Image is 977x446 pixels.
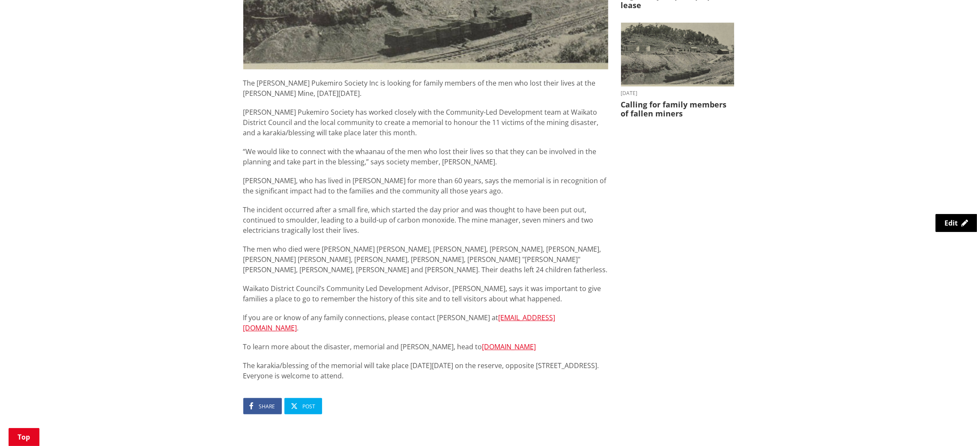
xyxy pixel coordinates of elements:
span: Edit [944,218,958,228]
p: If you are or know of any family connections, please contact [PERSON_NAME] at . [243,312,608,333]
span: Share [259,403,275,410]
p: [PERSON_NAME] Pukemiro Society has worked closely with the Community-Led Development team at Waik... [243,107,608,138]
p: The [PERSON_NAME] Pukemiro Society Inc is looking for family members of the men who lost their li... [243,78,608,98]
p: The men who died were [PERSON_NAME] [PERSON_NAME], [PERSON_NAME], [PERSON_NAME], [PERSON_NAME], [... [243,244,608,275]
span: Post [303,403,316,410]
p: “We would like to connect with the whaanau of the men who lost their lives so that they can be in... [243,146,608,167]
p: Waikato District Council’s Community Led Development Advisor, [PERSON_NAME], says it was importan... [243,283,608,304]
a: Top [9,428,39,446]
a: Post [284,398,322,414]
h3: Calling for family members of fallen miners [621,100,734,119]
p: The karakia/blessing of the memorial will take place [DATE][DATE] on the reserve, opposite [STREE... [243,360,608,381]
a: [EMAIL_ADDRESS][DOMAIN_NAME] [243,313,556,333]
a: Share [243,398,282,414]
time: [DATE] [621,91,734,96]
p: [PERSON_NAME], who has lived in [PERSON_NAME] for more than 60 years, says the memorial is in rec... [243,175,608,196]
iframe: Messenger Launcher [938,410,968,441]
a: A black-and-white historic photograph shows a hillside with trees, small buildings, and cylindric... [621,23,734,119]
a: [DOMAIN_NAME] [482,342,536,351]
p: To learn more about the disaster, memorial and [PERSON_NAME], head to [243,342,608,352]
p: The incident occurred after a small fire, which started the day prior and was thought to have bee... [243,205,608,235]
a: Edit [935,214,977,232]
img: Glen Afton Mine 1939 [621,23,734,86]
